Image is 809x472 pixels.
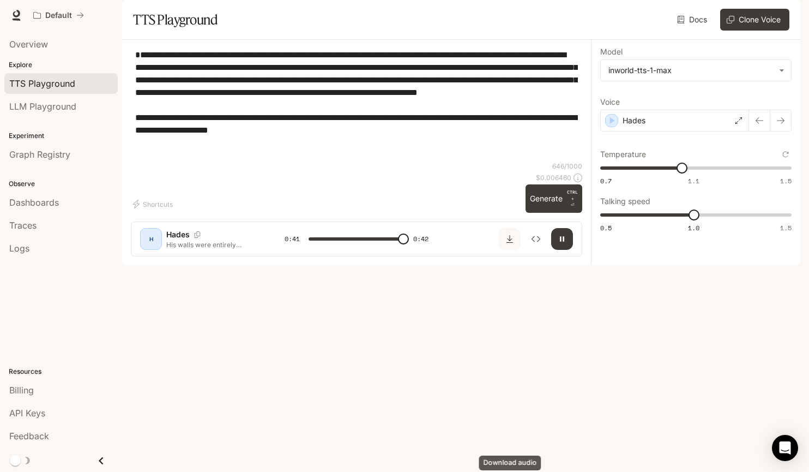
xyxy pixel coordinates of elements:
[780,223,792,232] span: 1.5
[567,189,578,208] p: ⏎
[190,231,205,238] button: Copy Voice ID
[720,9,789,31] button: Clone Voice
[780,176,792,186] span: 1.5
[285,234,300,244] span: 0:41
[142,230,160,248] div: H
[600,223,612,232] span: 0.5
[600,151,646,158] p: Temperature
[780,148,792,160] button: Reset to default
[567,189,578,202] p: CTRL +
[608,65,774,76] div: inworld-tts-1-max
[413,234,428,244] span: 0:42
[166,229,190,240] p: Hades
[600,48,623,56] p: Model
[688,223,699,232] span: 1.0
[166,240,258,249] p: His walls were entirely covered with heavy metal posters and magazine clippings of [DEMOGRAPHIC_D...
[525,228,547,250] button: Inspect
[131,195,177,213] button: Shortcuts
[675,9,711,31] a: Docs
[526,184,582,213] button: GenerateCTRL +⏎
[45,11,72,20] p: Default
[133,9,218,31] h1: TTS Playground
[688,176,699,186] span: 1.1
[479,456,541,470] div: Download audio
[600,198,650,205] p: Talking speed
[623,115,645,126] p: Hades
[600,176,612,186] span: 0.7
[499,228,521,250] button: Download audio
[772,435,798,461] div: Open Intercom Messenger
[28,4,89,26] button: All workspaces
[601,60,791,81] div: inworld-tts-1-max
[600,98,620,106] p: Voice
